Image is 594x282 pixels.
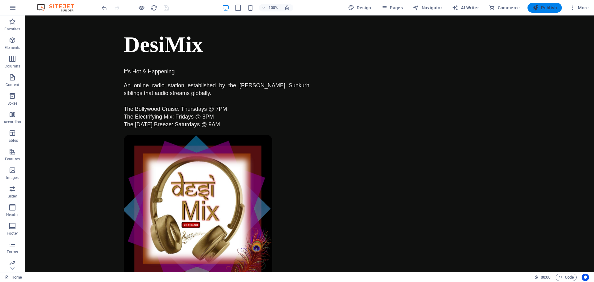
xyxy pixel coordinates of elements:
[4,119,21,124] p: Accordion
[569,5,589,11] span: More
[259,4,281,11] button: 100%
[486,3,523,13] button: Commerce
[36,4,82,11] img: Editor Logo
[545,275,546,280] span: :
[379,3,405,13] button: Pages
[346,3,374,13] div: Design (Ctrl+Alt+Y)
[7,249,18,254] p: Forms
[348,5,371,11] span: Design
[346,3,374,13] button: Design
[6,212,19,217] p: Header
[534,274,551,281] h6: Session time
[556,274,577,281] button: Code
[6,82,19,87] p: Content
[410,3,445,13] button: Navigator
[5,45,20,50] p: Elements
[6,175,19,180] p: Images
[150,4,157,11] button: reload
[450,3,481,13] button: AI Writer
[7,138,18,143] p: Tables
[541,274,550,281] span: 00 00
[5,157,20,162] p: Features
[381,5,403,11] span: Pages
[558,274,574,281] span: Code
[7,231,18,236] p: Footer
[527,3,562,13] button: Publish
[567,3,591,13] button: More
[101,4,108,11] button: undo
[101,4,108,11] i: Undo: Change audio (Ctrl+Z)
[8,194,17,199] p: Slider
[4,27,20,32] p: Favorites
[5,64,20,69] p: Columns
[582,274,589,281] button: Usercentrics
[268,4,278,11] h6: 100%
[413,5,442,11] span: Navigator
[5,274,22,281] a: Click to cancel selection. Double-click to open Pages
[452,5,479,11] span: AI Writer
[532,5,557,11] span: Publish
[7,101,18,106] p: Boxes
[489,5,520,11] span: Commerce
